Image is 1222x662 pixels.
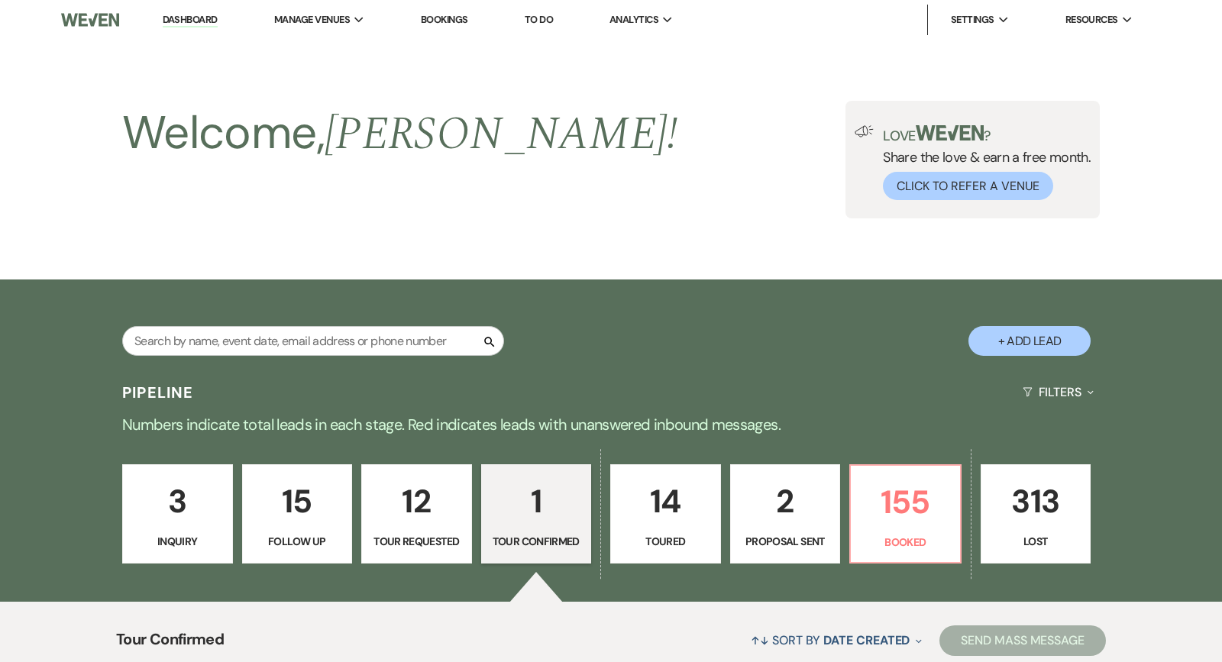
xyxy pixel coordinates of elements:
button: Filters [1017,372,1100,412]
span: Date Created [823,632,910,648]
p: 155 [860,476,951,528]
img: weven-logo-green.svg [916,125,984,140]
a: 1Tour Confirmed [481,464,592,564]
span: Tour Confirmed [116,628,224,660]
a: To Do [525,13,553,26]
p: Tour Requested [371,533,462,550]
p: Proposal Sent [740,533,831,550]
a: 12Tour Requested [361,464,472,564]
a: 14Toured [610,464,721,564]
span: Resources [1065,12,1118,27]
p: Tour Confirmed [491,533,582,550]
p: 12 [371,476,462,527]
h2: Welcome, [122,101,677,166]
a: Bookings [421,13,468,26]
input: Search by name, event date, email address or phone number [122,326,504,356]
img: Weven Logo [61,4,119,36]
p: Inquiry [132,533,223,550]
p: 313 [991,476,1081,527]
p: 1 [491,476,582,527]
a: 313Lost [981,464,1091,564]
p: Lost [991,533,1081,550]
a: 15Follow Up [242,464,353,564]
span: Manage Venues [274,12,350,27]
p: 14 [620,476,711,527]
p: Booked [860,534,951,551]
span: Analytics [609,12,658,27]
a: Dashboard [163,13,218,27]
p: Toured [620,533,711,550]
button: Click to Refer a Venue [883,172,1053,200]
button: + Add Lead [968,326,1091,356]
p: Love ? [883,125,1091,143]
span: Settings [951,12,994,27]
p: 2 [740,476,831,527]
a: 155Booked [849,464,962,564]
span: ↑↓ [751,632,769,648]
p: Numbers indicate total leads in each stage. Red indicates leads with unanswered inbound messages. [61,412,1161,437]
p: 15 [252,476,343,527]
a: 3Inquiry [122,464,233,564]
p: 3 [132,476,223,527]
h3: Pipeline [122,382,194,403]
a: 2Proposal Sent [730,464,841,564]
div: Share the love & earn a free month. [874,125,1091,200]
p: Follow Up [252,533,343,550]
span: [PERSON_NAME] ! [325,99,677,170]
button: Send Mass Message [939,625,1106,656]
img: loud-speaker-illustration.svg [855,125,874,137]
button: Sort By Date Created [745,620,928,660]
